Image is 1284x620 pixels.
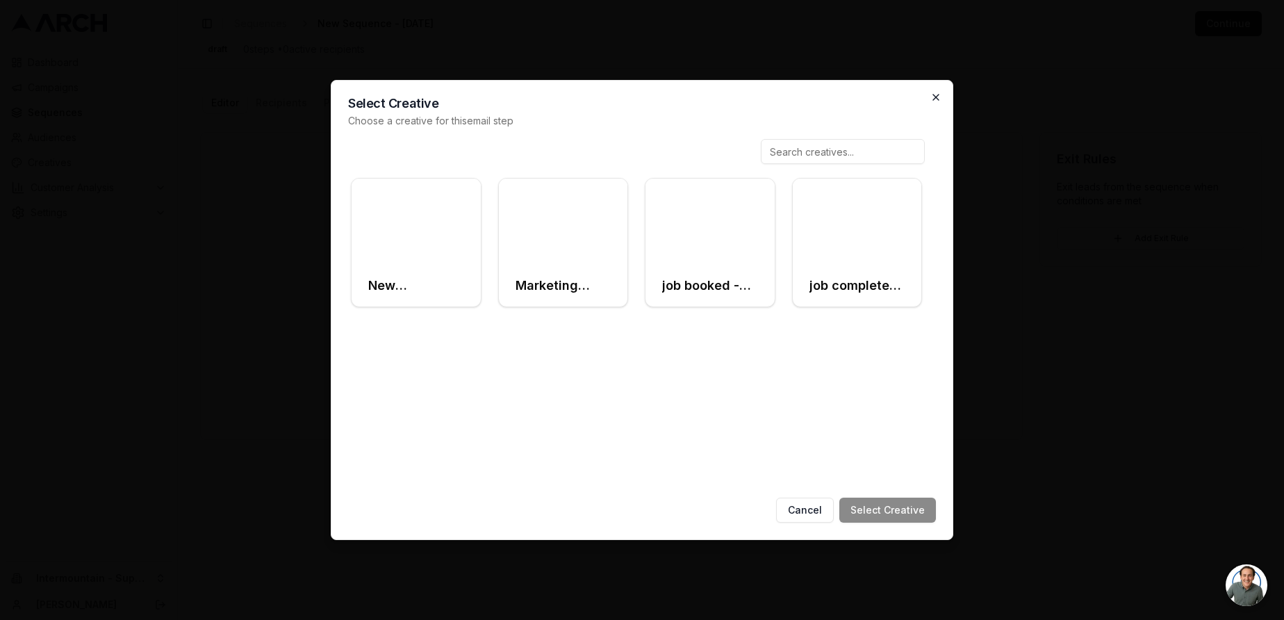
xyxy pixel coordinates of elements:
h3: New Membership [368,276,464,295]
button: Cancel [776,498,834,523]
h3: Marketing Email 1.0 [516,276,611,295]
h3: job completed - thank you [809,276,905,295]
input: Search creatives... [761,139,925,164]
h2: Select Creative [348,97,936,110]
p: Choose a creative for this email step [348,114,936,128]
h3: job booked - thank you [662,276,758,295]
